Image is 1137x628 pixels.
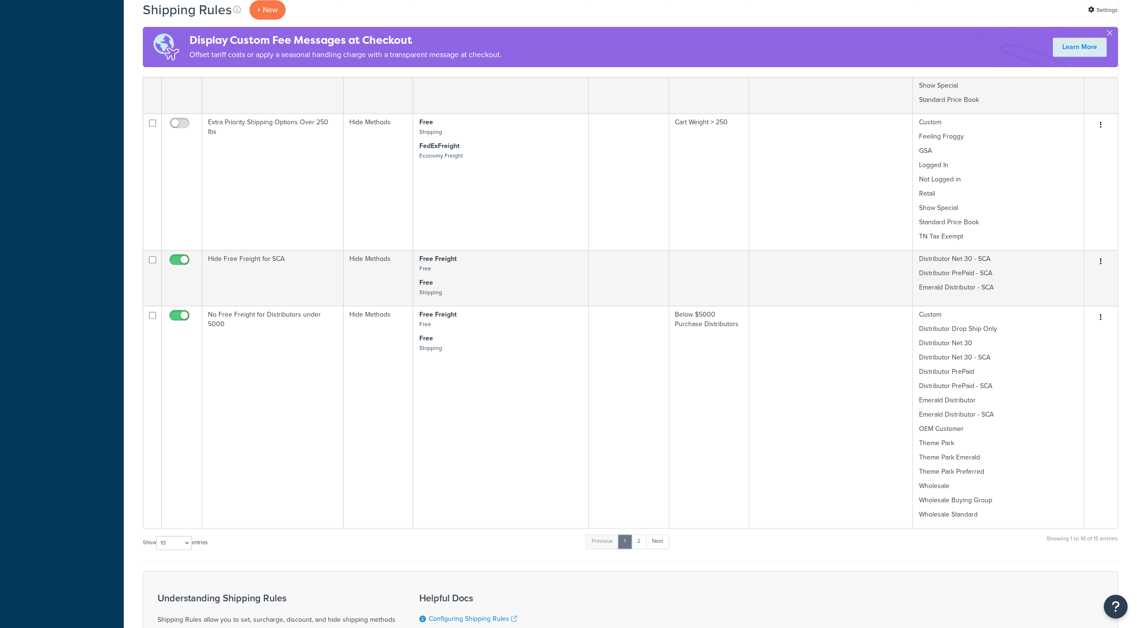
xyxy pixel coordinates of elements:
[419,309,456,319] strong: Free Freight
[143,0,232,19] h1: Shipping Rules
[919,439,1078,448] p: Theme Park
[419,254,456,264] strong: Free Freight
[618,534,632,548] a: 1
[419,128,442,136] small: Shipping
[1053,38,1107,57] a: Learn More
[1047,533,1118,554] div: Showing 1 to 10 of 15 entries
[919,81,1078,90] p: Show Special
[419,278,433,288] strong: Free
[1088,3,1118,17] a: Settings
[919,324,1078,334] p: Distributor Drop Ship Only
[919,424,1078,434] p: OEM Customer
[419,288,442,297] small: Shipping
[919,189,1078,199] p: Retail
[919,367,1078,377] p: Distributor PrePaid
[919,95,1078,105] p: Standard Price Book
[919,481,1078,491] p: Wholesale
[143,27,189,67] img: duties-banner-06bc72dcb5fe05cb3f9472aba00be2ae8eb53ab6f0d8bb03d382ba314ac3c341.png
[919,510,1078,519] p: Wholesale Standard
[919,283,1078,292] p: Emerald Distributor - SCA
[419,117,433,127] strong: Free
[1104,595,1127,618] button: Open Resource Center
[158,593,395,603] h3: Understanding Shipping Rules
[143,536,208,550] label: Show entries
[919,467,1078,477] p: Theme Park Preferred
[913,306,1084,528] td: Custom
[913,250,1084,306] td: Distributor Net 30 - SCA
[156,536,192,550] select: Showentries
[202,306,344,528] td: No Free Freight for Distributors under 5000
[202,113,344,250] td: Extra Priority Shipping Options Over 250 lbs
[919,218,1078,227] p: Standard Price Book
[919,269,1078,278] p: Distributor PrePaid - SCA
[669,113,749,250] td: Cart Weight > 250
[419,344,442,352] small: Shipping
[344,306,414,528] td: Hide Methods
[919,175,1078,184] p: Not Logged in
[919,232,1078,241] p: TN Tax Exempt
[919,146,1078,156] p: GSA
[189,48,502,61] p: Offset tariff costs or apply a seasonal handling charge with a transparent message at checkout.
[913,113,1084,250] td: Custom
[585,534,619,548] a: Previous
[919,381,1078,391] p: Distributor PrePaid - SCA
[919,132,1078,141] p: Feeling Froggy
[419,264,431,273] small: Free
[429,614,517,624] a: Configuring Shipping Rules
[919,203,1078,213] p: Show Special
[919,496,1078,505] p: Wholesale Buying Group
[669,306,749,528] td: Below $5000 Purchase Distributors
[202,250,344,306] td: Hide Free Freight for SCA
[631,534,647,548] a: 2
[419,333,433,343] strong: Free
[419,320,431,329] small: Free
[419,141,459,151] strong: FedExFreight
[919,396,1078,405] p: Emerald Distributor
[344,250,414,306] td: Hide Methods
[919,160,1078,170] p: Logged In
[646,534,669,548] a: Next
[419,151,462,160] small: Economy Freight
[919,453,1078,462] p: Theme Park Emerald
[919,353,1078,362] p: Distributor Net 30 - SCA
[419,593,575,603] h3: Helpful Docs
[919,410,1078,419] p: Emerald Distributor - SCA
[919,339,1078,348] p: Distributor Net 30
[189,32,502,48] h4: Display Custom Fee Messages at Checkout
[344,113,414,250] td: Hide Methods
